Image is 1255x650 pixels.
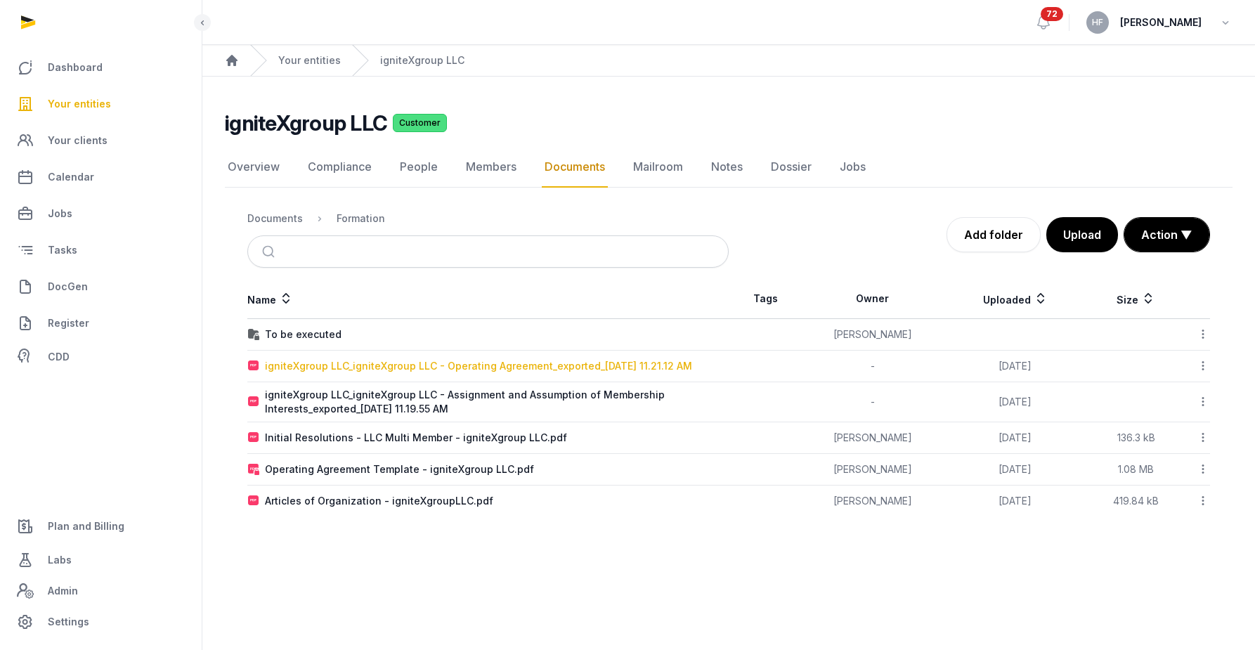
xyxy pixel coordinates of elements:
[11,543,190,577] a: Labs
[397,147,441,188] a: People
[48,349,70,365] span: CDD
[943,279,1087,319] th: Uploaded
[1087,454,1185,486] td: 1.08 MB
[305,147,375,188] a: Compliance
[225,147,282,188] a: Overview
[11,51,190,84] a: Dashboard
[337,212,385,226] div: Formation
[542,147,608,188] a: Documents
[380,53,464,67] a: igniteXgroup LLC
[1087,279,1185,319] th: Size
[265,359,692,373] div: igniteXgroup LLC_igniteXgroup LLC - Operating Agreement_exported_[DATE] 11.21.12 AM
[802,486,943,517] td: [PERSON_NAME]
[463,147,519,188] a: Members
[11,509,190,543] a: Plan and Billing
[265,388,728,416] div: igniteXgroup LLC_igniteXgroup LLC - Assignment and Assumption of Membership Interests_exported_[D...
[48,242,77,259] span: Tasks
[48,132,108,149] span: Your clients
[48,583,78,599] span: Admin
[768,147,814,188] a: Dossier
[247,202,729,235] nav: Breadcrumb
[248,495,259,507] img: pdf.svg
[1041,7,1063,21] span: 72
[802,454,943,486] td: [PERSON_NAME]
[802,422,943,454] td: [PERSON_NAME]
[254,236,287,267] button: Submit
[265,431,567,445] div: Initial Resolutions - LLC Multi Member - igniteXgroup LLC.pdf
[248,432,259,443] img: pdf.svg
[837,147,869,188] a: Jobs
[11,124,190,157] a: Your clients
[11,87,190,121] a: Your entities
[802,319,943,351] td: [PERSON_NAME]
[999,431,1032,443] span: [DATE]
[11,577,190,605] a: Admin
[248,329,259,340] img: folder-locked-icon.svg
[11,270,190,304] a: DocGen
[1124,218,1209,252] button: Action ▼
[278,53,341,67] a: Your entities
[802,279,943,319] th: Owner
[11,306,190,340] a: Register
[48,278,88,295] span: DocGen
[1087,486,1185,517] td: 419.84 kB
[48,169,94,186] span: Calendar
[48,613,89,630] span: Settings
[999,463,1032,475] span: [DATE]
[708,147,746,188] a: Notes
[248,464,259,475] img: pdf-locked.svg
[248,360,259,372] img: pdf.svg
[11,343,190,371] a: CDD
[999,396,1032,408] span: [DATE]
[48,205,72,222] span: Jobs
[1092,18,1103,27] span: HF
[1087,422,1185,454] td: 136.3 kB
[802,382,943,422] td: -
[630,147,686,188] a: Mailroom
[999,360,1032,372] span: [DATE]
[48,552,72,568] span: Labs
[48,96,111,112] span: Your entities
[11,160,190,194] a: Calendar
[48,59,103,76] span: Dashboard
[265,494,493,508] div: Articles of Organization - igniteXgroupLLC.pdf
[48,315,89,332] span: Register
[1046,217,1118,252] button: Upload
[265,462,534,476] div: Operating Agreement Template - igniteXgroup LLC.pdf
[247,279,729,319] th: Name
[999,495,1032,507] span: [DATE]
[225,110,387,136] h2: igniteXgroup LLC
[248,396,259,408] img: pdf.svg
[729,279,802,319] th: Tags
[947,217,1041,252] a: Add folder
[1120,14,1202,31] span: [PERSON_NAME]
[202,45,1255,77] nav: Breadcrumb
[225,147,1233,188] nav: Tabs
[247,212,303,226] div: Documents
[1086,11,1109,34] button: HF
[11,197,190,230] a: Jobs
[11,605,190,639] a: Settings
[393,114,447,132] span: Customer
[802,351,943,382] td: -
[265,327,342,342] div: To be executed
[11,233,190,267] a: Tasks
[48,518,124,535] span: Plan and Billing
